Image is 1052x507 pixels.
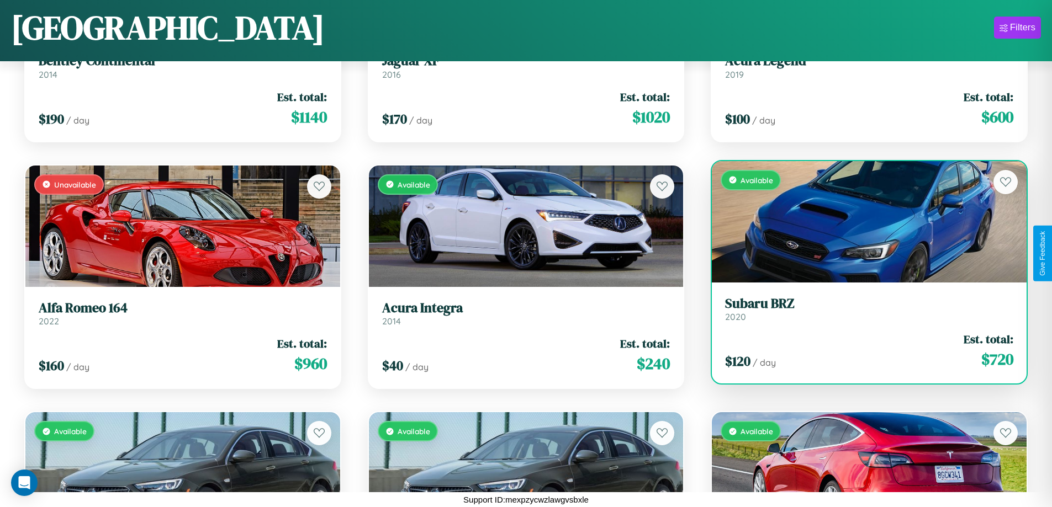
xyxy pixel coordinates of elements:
div: Filters [1010,22,1035,33]
span: Available [741,175,773,185]
span: $ 1140 [291,106,327,128]
a: Jaguar XF2016 [382,53,670,80]
span: Est. total: [620,89,670,105]
span: Est. total: [277,89,327,105]
span: Est. total: [620,335,670,351]
a: Subaru BRZ2020 [725,296,1013,323]
h3: Acura Legend [725,53,1013,69]
span: 2014 [39,69,57,80]
h3: Bentley Continental [39,53,327,69]
h3: Acura Integra [382,300,670,316]
a: Acura Legend2019 [725,53,1013,80]
span: / day [66,361,89,372]
span: 2016 [382,69,401,80]
span: $ 960 [294,353,327,375]
div: Give Feedback [1039,231,1046,276]
p: Support ID: mexpzycwzlawgvsbxle [463,492,589,507]
span: / day [405,361,429,372]
span: Est. total: [964,331,1013,347]
span: 2019 [725,69,744,80]
span: 2022 [39,316,59,327]
h1: [GEOGRAPHIC_DATA] [11,5,325,50]
span: / day [409,115,432,126]
span: $ 170 [382,110,407,128]
span: $ 40 [382,356,403,375]
a: Alfa Romeo 1642022 [39,300,327,327]
span: Est. total: [964,89,1013,105]
h3: Subaru BRZ [725,296,1013,312]
span: $ 720 [981,348,1013,370]
span: 2014 [382,316,401,327]
span: 2020 [725,311,746,322]
span: Available [398,426,430,436]
span: / day [66,115,89,126]
span: $ 600 [981,106,1013,128]
span: $ 160 [39,356,64,375]
span: $ 190 [39,110,64,128]
span: Est. total: [277,335,327,351]
a: Bentley Continental2014 [39,53,327,80]
span: Available [54,426,87,436]
span: $ 240 [637,353,670,375]
span: $ 1020 [632,106,670,128]
h3: Jaguar XF [382,53,670,69]
span: Available [398,180,430,189]
span: $ 120 [725,352,750,370]
h3: Alfa Romeo 164 [39,300,327,316]
span: Available [741,426,773,436]
span: Unavailable [54,180,96,189]
div: Open Intercom Messenger [11,469,38,496]
span: / day [753,357,776,368]
a: Acura Integra2014 [382,300,670,327]
button: Filters [994,17,1041,39]
span: / day [752,115,775,126]
span: $ 100 [725,110,750,128]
